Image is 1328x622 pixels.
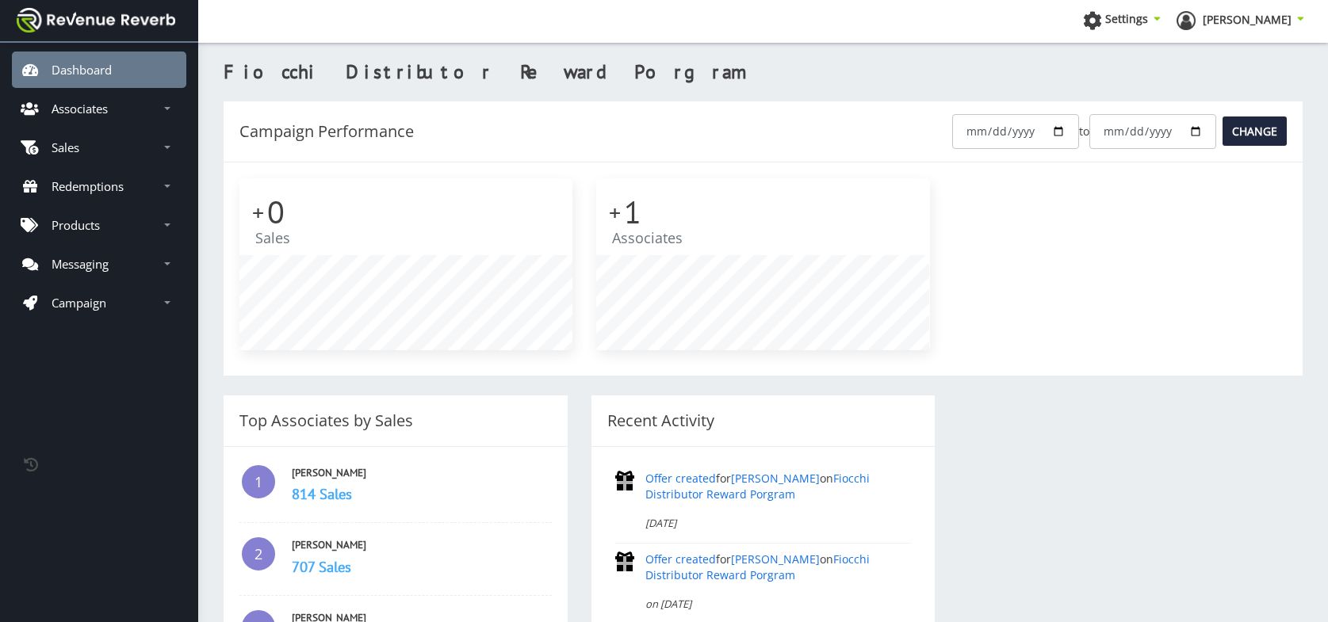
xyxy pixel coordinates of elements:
[609,197,621,227] span: +
[292,556,552,577] h3: 707 Sales
[52,256,109,272] p: Messaging
[952,114,1287,149] form: to
[52,295,106,311] p: Campaign
[645,471,870,502] a: Fiocchi Distributor Reward Porgram
[239,535,277,573] span: 2
[12,246,186,282] a: Messaging
[1105,11,1148,26] span: Settings
[12,129,186,166] a: Sales
[292,538,366,551] a: [PERSON_NAME]
[615,551,634,571] img: create.png
[1177,11,1196,30] img: ph-profile.png
[1177,11,1304,35] a: [PERSON_NAME]
[239,463,277,501] span: 1
[17,8,175,32] img: navbar brand
[252,197,264,227] span: +
[645,551,870,582] a: Fiocchi Distributor Reward Porgram
[731,471,820,486] a: [PERSON_NAME]
[612,230,913,246] p: Associates
[292,483,552,504] h3: 814 Sales
[12,284,186,321] a: Campaign
[255,194,557,230] h2: 0
[224,59,1303,86] h3: Fiocchi Distributor Reward Porgram
[645,551,716,567] a: Offer created
[239,119,414,144] div: Campaign Performance
[645,471,716,486] a: Offer created
[612,194,913,230] h2: 1
[12,52,186,88] a: Dashboard
[1083,11,1161,35] a: Settings
[12,168,186,204] a: Redemptions
[239,408,552,433] div: Top Associates by Sales
[52,139,79,155] p: Sales
[645,516,676,530] em: [DATE]
[1223,116,1287,146] input: Change
[645,551,912,583] p: for on
[607,408,920,433] div: Recent Activity
[731,551,820,567] a: [PERSON_NAME]
[292,466,366,479] a: [PERSON_NAME]
[1203,12,1292,27] span: [PERSON_NAME]
[12,90,186,127] a: Associates
[645,471,912,502] p: for on
[52,178,124,194] p: Redemptions
[52,217,100,233] p: Products
[645,597,691,611] em: on [DATE]
[12,207,186,243] a: Products
[52,62,112,78] p: Dashboard
[255,230,557,246] p: Sales
[52,101,108,116] p: Associates
[615,471,634,490] img: create.png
